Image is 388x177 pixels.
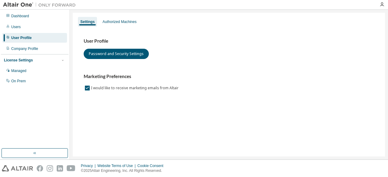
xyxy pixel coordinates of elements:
div: User Profile [11,35,32,40]
h3: Marketing Preferences [84,74,374,80]
img: youtube.svg [67,165,75,172]
img: instagram.svg [47,165,53,172]
div: Authorized Machines [102,19,136,24]
img: altair_logo.svg [2,165,33,172]
div: Dashboard [11,14,29,18]
h3: User Profile [84,38,374,44]
div: License Settings [4,58,33,63]
label: I would like to receive marketing emails from Altair [91,84,180,92]
p: © 2025 Altair Engineering, Inc. All Rights Reserved. [81,168,167,173]
div: Company Profile [11,46,38,51]
div: Users [11,25,21,29]
button: Password and Security Settings [84,49,149,59]
img: facebook.svg [37,165,43,172]
div: Website Terms of Use [97,163,137,168]
div: Settings [80,19,95,24]
img: linkedin.svg [57,165,63,172]
div: Managed [11,68,26,73]
div: Cookie Consent [137,163,167,168]
div: On Prem [11,79,26,84]
img: Altair One [3,2,79,8]
div: Privacy [81,163,97,168]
